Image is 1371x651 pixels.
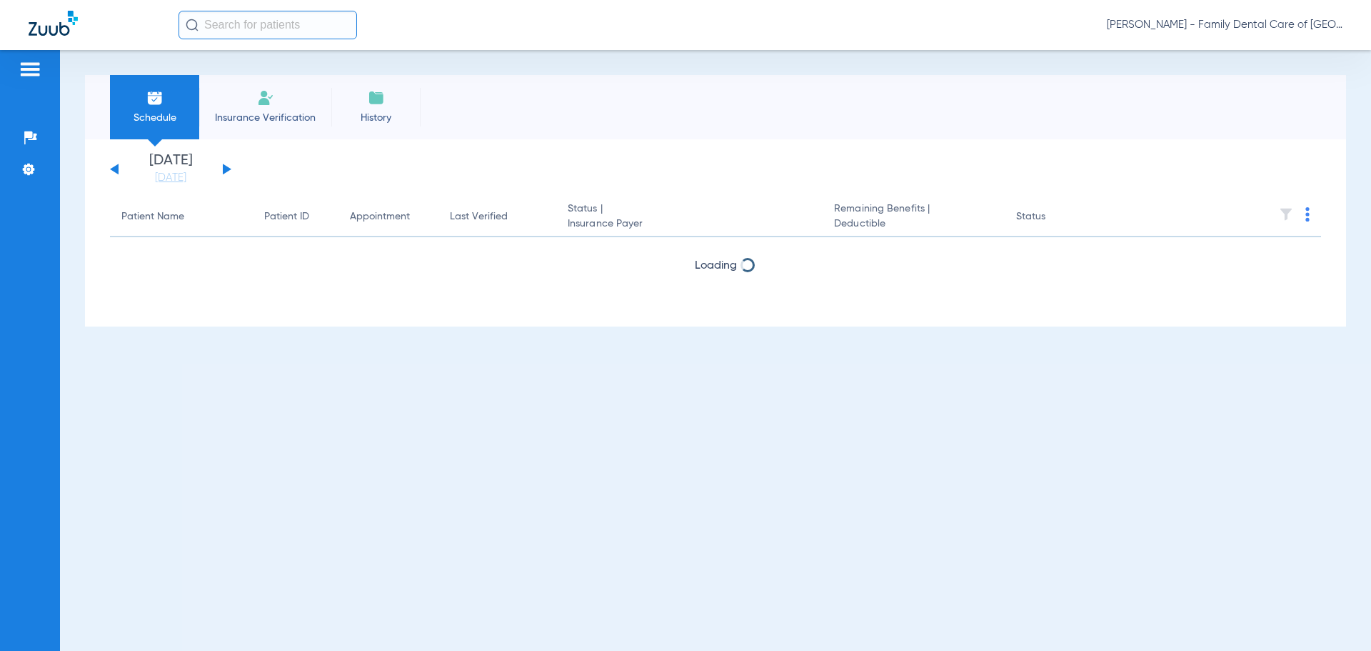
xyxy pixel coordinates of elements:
[350,209,427,224] div: Appointment
[450,209,545,224] div: Last Verified
[121,209,241,224] div: Patient Name
[1279,207,1293,222] img: filter.svg
[350,209,410,224] div: Appointment
[264,209,309,224] div: Patient ID
[1107,18,1342,32] span: [PERSON_NAME] - Family Dental Care of [GEOGRAPHIC_DATA]
[1305,207,1310,222] img: group-dot-blue.svg
[823,197,1004,237] th: Remaining Benefits |
[121,111,189,125] span: Schedule
[342,111,410,125] span: History
[128,154,214,185] li: [DATE]
[210,111,321,125] span: Insurance Verification
[121,209,184,224] div: Patient Name
[128,171,214,185] a: [DATE]
[179,11,357,39] input: Search for patients
[834,217,993,232] span: Deductible
[257,89,274,106] img: Manual Insurance Verification
[368,89,385,106] img: History
[29,11,78,36] img: Zuub Logo
[695,260,737,272] span: Loading
[19,61,41,78] img: hamburger-icon
[556,197,823,237] th: Status |
[186,19,199,31] img: Search Icon
[568,217,811,232] span: Insurance Payer
[264,209,327,224] div: Patient ID
[146,89,164,106] img: Schedule
[1005,197,1101,237] th: Status
[450,209,508,224] div: Last Verified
